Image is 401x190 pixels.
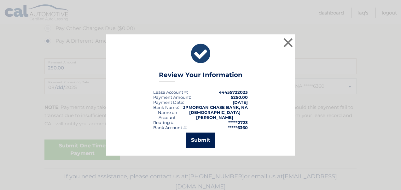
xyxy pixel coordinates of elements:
[153,100,183,105] span: Payment Date
[153,95,191,100] div: Payment Amount:
[186,133,215,148] button: Submit
[153,90,188,95] div: Lease Account #:
[183,105,248,110] strong: JPMORGAN CHASE BANK, NA
[153,120,175,125] div: Routing #:
[219,90,248,95] strong: 44455722023
[282,36,294,49] button: ×
[153,105,179,110] div: Bank Name:
[231,95,248,100] span: $250.00
[153,110,182,120] div: Name on Account:
[189,110,241,120] strong: [DEMOGRAPHIC_DATA][PERSON_NAME]
[153,100,184,105] div: :
[153,125,187,130] div: Bank Account #:
[159,71,242,82] h3: Review Your Information
[233,100,248,105] span: [DATE]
